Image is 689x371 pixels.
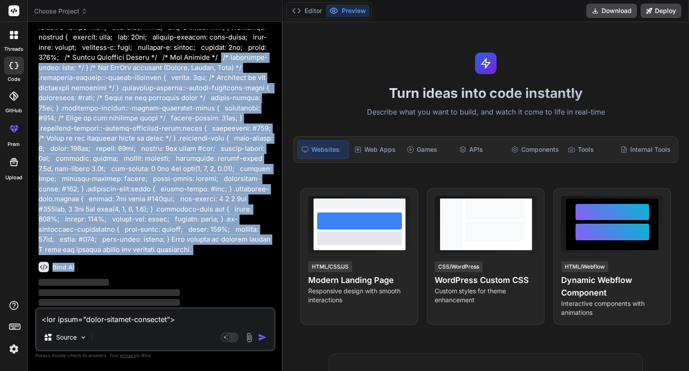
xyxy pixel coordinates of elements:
[35,351,275,360] p: Always double-check its answers. Your in Bind
[351,140,401,159] div: Web Apps
[308,274,410,287] h4: Modern Landing Page
[297,140,349,159] div: Websites
[561,261,608,272] div: HTML/Webflow
[6,341,22,357] img: settings
[456,140,506,159] div: APIs
[617,140,674,159] div: Internal Tools
[586,4,637,18] button: Download
[288,85,684,101] h1: Turn ideas into code instantly
[308,261,352,272] div: HTML/CSS/JS
[435,287,537,305] p: Custom styles for theme enhancement
[564,140,615,159] div: Tools
[8,141,20,148] label: prem
[258,333,267,342] img: icon
[120,353,136,358] span: privacy
[5,174,22,181] label: Upload
[308,287,410,305] p: Responsive design with smooth interactions
[435,274,537,287] h4: WordPress Custom CSS
[39,299,180,306] span: ‌
[79,334,87,341] img: Pick Models
[561,274,663,299] h4: Dynamic Webflow Component
[39,279,109,286] span: ‌
[403,140,454,159] div: Games
[8,75,20,83] label: code
[288,4,326,17] button: Editor
[34,7,87,16] span: Choose Project
[508,140,563,159] div: Components
[641,4,681,18] button: Deploy
[4,45,23,53] label: threads
[5,107,22,115] label: GitHub
[52,263,74,272] h6: Bind AI
[39,289,180,296] span: ‌
[288,106,684,118] p: Describe what you want to build, and watch it come to life in real-time
[326,4,370,17] button: Preview
[56,333,77,342] p: Source
[435,261,483,272] div: CSS/WordPress
[561,299,663,317] p: Interactive components with animations
[244,332,254,343] img: attachment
